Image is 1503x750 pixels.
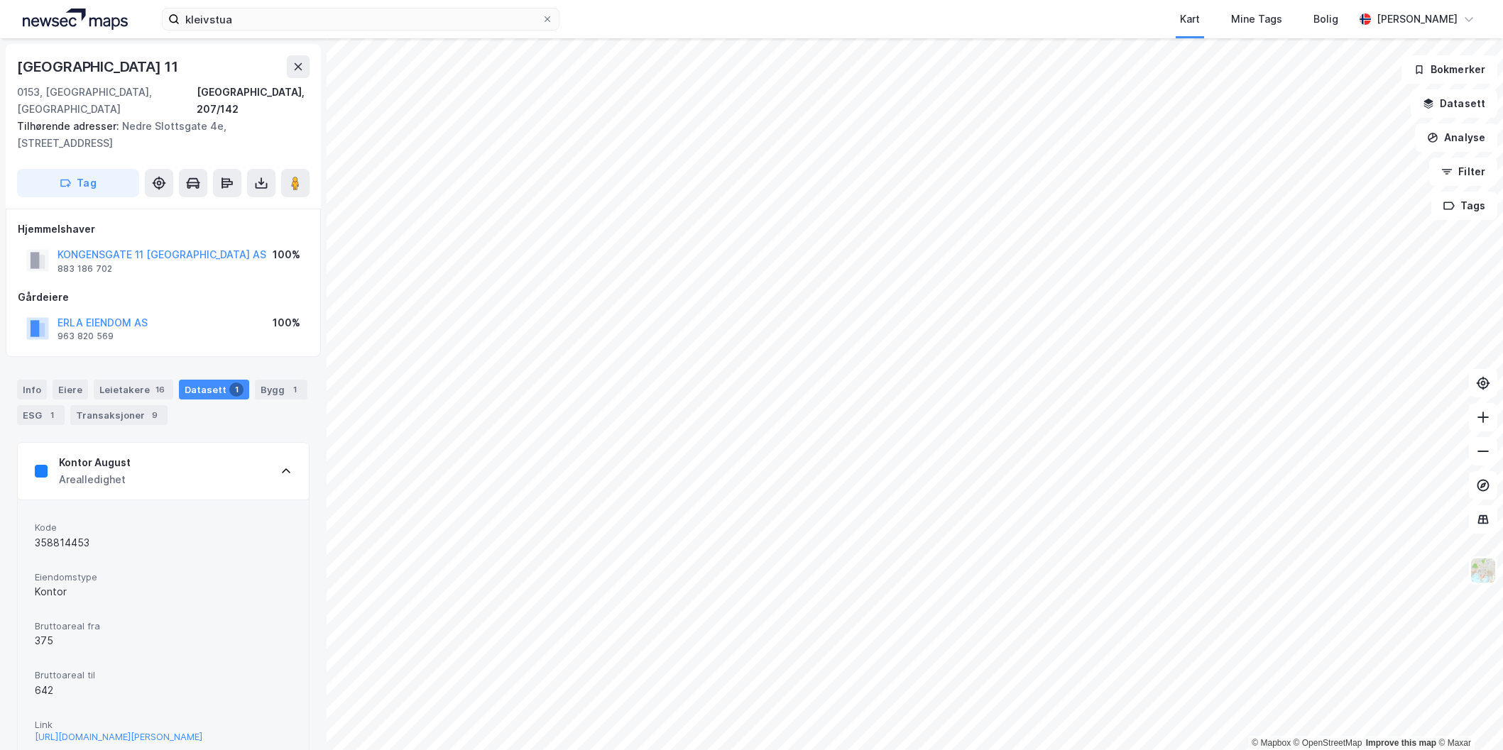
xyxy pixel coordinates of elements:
[1431,192,1497,220] button: Tags
[35,682,292,699] div: 642
[1432,682,1503,750] iframe: Chat Widget
[35,620,292,632] span: Bruttoareal fra
[288,382,302,397] div: 1
[17,84,197,118] div: 0153, [GEOGRAPHIC_DATA], [GEOGRAPHIC_DATA]
[273,246,300,263] div: 100%
[229,382,244,397] div: 1
[59,471,131,488] div: Arealledighet
[17,380,47,399] div: Info
[35,719,292,731] span: Link
[1180,11,1200,28] div: Kart
[35,534,292,551] div: 358814453
[23,9,128,30] img: logo.a4113a55bc3d86da70a041830d287a7e.svg
[94,380,173,399] div: Leietakere
[45,408,59,422] div: 1
[273,314,300,331] div: 100%
[70,405,168,425] div: Transaksjoner
[58,263,112,275] div: 883 186 702
[17,120,122,132] span: Tilhørende adresser:
[1231,11,1282,28] div: Mine Tags
[35,669,292,681] span: Bruttoareal til
[35,632,292,649] div: 375
[180,9,542,30] input: Søk på adresse, matrikkel, gårdeiere, leietakere eller personer
[1411,89,1497,118] button: Datasett
[35,571,292,583] span: Eiendomstype
[18,289,309,306] div: Gårdeiere
[35,522,292,534] span: Kode
[1401,55,1497,84] button: Bokmerker
[17,169,139,197] button: Tag
[17,55,181,78] div: [GEOGRAPHIC_DATA] 11
[59,454,131,471] div: Kontor August
[18,221,309,238] div: Hjemmelshaver
[197,84,310,118] div: [GEOGRAPHIC_DATA], 207/142
[255,380,307,399] div: Bygg
[17,405,65,425] div: ESG
[35,731,202,743] button: [URL][DOMAIN_NAME][PERSON_NAME]
[179,380,249,399] div: Datasett
[153,382,168,397] div: 16
[1415,123,1497,152] button: Analyse
[148,408,162,422] div: 9
[1377,11,1458,28] div: [PERSON_NAME]
[1470,557,1497,584] img: Z
[53,380,88,399] div: Eiere
[35,583,292,600] div: Kontor
[1366,738,1436,748] a: Improve this map
[1294,738,1362,748] a: OpenStreetMap
[1252,738,1291,748] a: Mapbox
[1313,11,1338,28] div: Bolig
[1429,158,1497,186] button: Filter
[17,118,298,152] div: Nedre Slottsgate 4e, [STREET_ADDRESS]
[58,331,114,342] div: 963 820 569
